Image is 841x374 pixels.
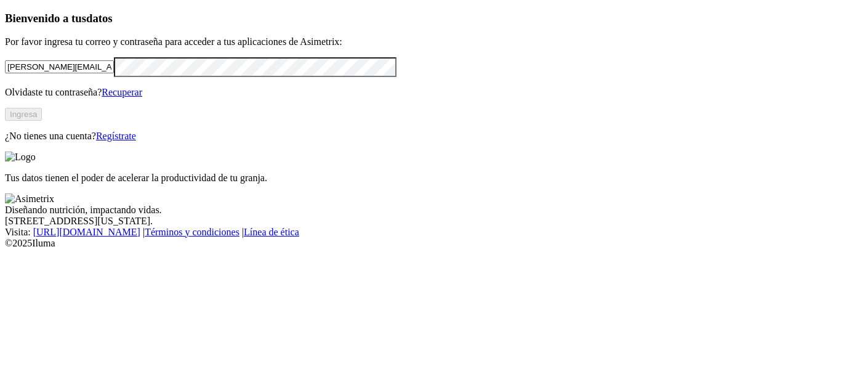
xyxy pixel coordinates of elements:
[5,131,836,142] p: ¿No tienes una cuenta?
[5,173,836,184] p: Tus datos tienen el poder de acelerar la productividad de tu granja.
[5,238,836,249] div: © 2025 Iluma
[5,193,54,205] img: Asimetrix
[5,87,836,98] p: Olvidaste tu contraseña?
[86,12,113,25] span: datos
[102,87,142,97] a: Recuperar
[5,60,114,73] input: Tu correo
[5,227,836,238] div: Visita : | |
[145,227,239,237] a: Términos y condiciones
[5,36,836,47] p: Por favor ingresa tu correo y contraseña para acceder a tus aplicaciones de Asimetrix:
[5,216,836,227] div: [STREET_ADDRESS][US_STATE].
[244,227,299,237] a: Línea de ética
[5,12,836,25] h3: Bienvenido a tus
[33,227,140,237] a: [URL][DOMAIN_NAME]
[96,131,136,141] a: Regístrate
[5,205,836,216] div: Diseñando nutrición, impactando vidas.
[5,108,42,121] button: Ingresa
[5,152,36,163] img: Logo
